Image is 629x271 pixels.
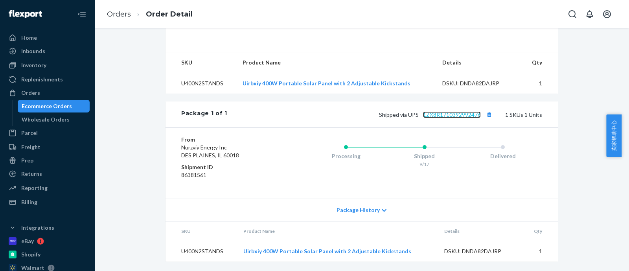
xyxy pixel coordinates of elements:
[21,170,42,178] div: Returns
[385,161,464,168] div: 9/17
[181,136,275,144] dt: From
[166,221,237,241] th: SKU
[227,109,542,120] div: 1 SKUs 1 Units
[21,224,54,232] div: Integrations
[21,76,63,83] div: Replenishments
[524,241,558,262] td: 1
[582,6,598,22] button: Open notifications
[442,79,516,87] div: DSKU: DNDA82DAJRP
[21,198,37,206] div: Billing
[181,163,275,171] dt: Shipment ID
[5,221,90,234] button: Integrations
[166,241,237,262] td: U400N2STANDS
[18,100,90,112] a: Ecommerce Orders
[22,116,70,124] div: Wholesale Orders
[237,221,438,241] th: Product Name
[5,196,90,208] a: Billing
[524,221,558,241] th: Qty
[5,248,90,261] a: Shopify
[243,248,411,254] a: Uirbxiy 400W Portable Solar Panel with 2 Adjustable Kickstands
[5,235,90,247] a: eBay
[181,171,275,179] dd: 86381561
[423,111,481,118] a: 1ZX8R1710392992476
[166,73,236,94] td: U400N2STANDS
[21,184,48,192] div: Reporting
[565,6,580,22] button: Open Search Box
[181,109,227,120] div: Package 1 of 1
[5,127,90,139] a: Parcel
[107,10,131,18] a: Orders
[21,251,40,258] div: Shopify
[337,206,380,214] span: Package History
[21,61,46,69] div: Inventory
[9,10,42,18] img: Flexport logo
[5,182,90,194] a: Reporting
[166,52,236,73] th: SKU
[22,102,72,110] div: Ecommerce Orders
[21,89,40,97] div: Orders
[5,59,90,72] a: Inventory
[385,152,464,160] div: Shipped
[18,113,90,126] a: Wholesale Orders
[181,144,239,159] span: Nurzviy Energy Inc DES PLAINES, IL 60018
[522,52,558,73] th: Qty
[5,168,90,180] a: Returns
[463,152,542,160] div: Delivered
[146,10,193,18] a: Order Detail
[21,237,34,245] div: eBay
[522,73,558,94] td: 1
[438,221,524,241] th: Details
[21,129,38,137] div: Parcel
[21,143,40,151] div: Freight
[436,52,522,73] th: Details
[243,80,410,87] a: Uirbxiy 400W Portable Solar Panel with 2 Adjustable Kickstands
[5,73,90,86] a: Replenishments
[236,52,436,73] th: Product Name
[307,152,385,160] div: Processing
[606,114,622,157] button: 卖家帮助中心
[484,109,494,120] button: Copy tracking number
[21,47,45,55] div: Inbounds
[5,141,90,153] a: Freight
[444,247,518,255] div: DSKU: DNDA82DAJRP
[5,154,90,167] a: Prep
[21,34,37,42] div: Home
[379,111,494,118] span: Shipped via UPS
[5,87,90,99] a: Orders
[5,45,90,57] a: Inbounds
[5,31,90,44] a: Home
[101,3,199,26] ol: breadcrumbs
[599,6,615,22] button: Open account menu
[21,157,33,164] div: Prep
[74,6,90,22] button: Close Navigation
